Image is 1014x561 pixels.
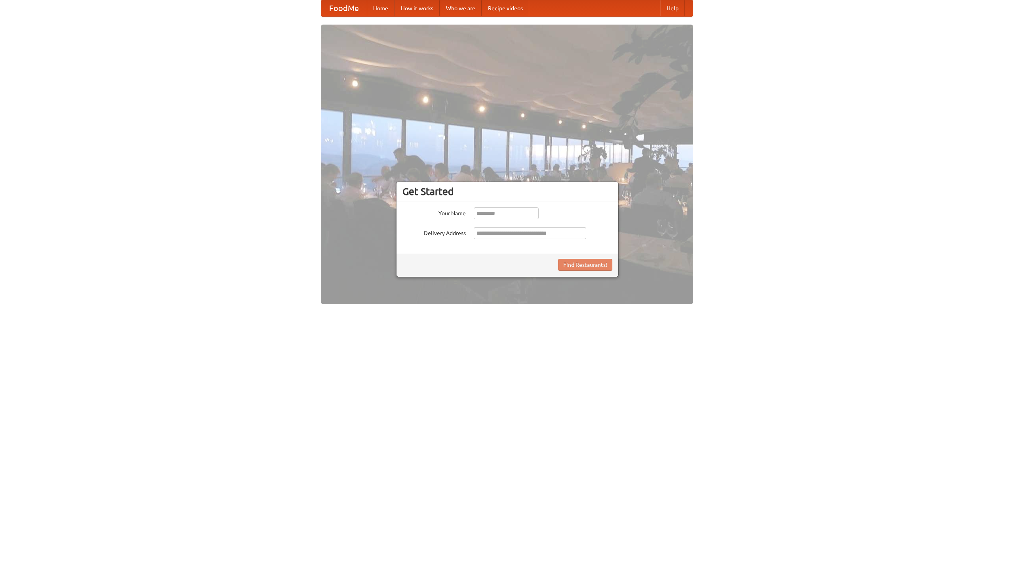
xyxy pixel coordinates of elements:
a: Home [367,0,395,16]
button: Find Restaurants! [558,259,612,271]
a: Recipe videos [482,0,529,16]
a: FoodMe [321,0,367,16]
label: Delivery Address [402,227,466,237]
a: Help [660,0,685,16]
label: Your Name [402,207,466,217]
a: How it works [395,0,440,16]
a: Who we are [440,0,482,16]
h3: Get Started [402,186,612,197]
